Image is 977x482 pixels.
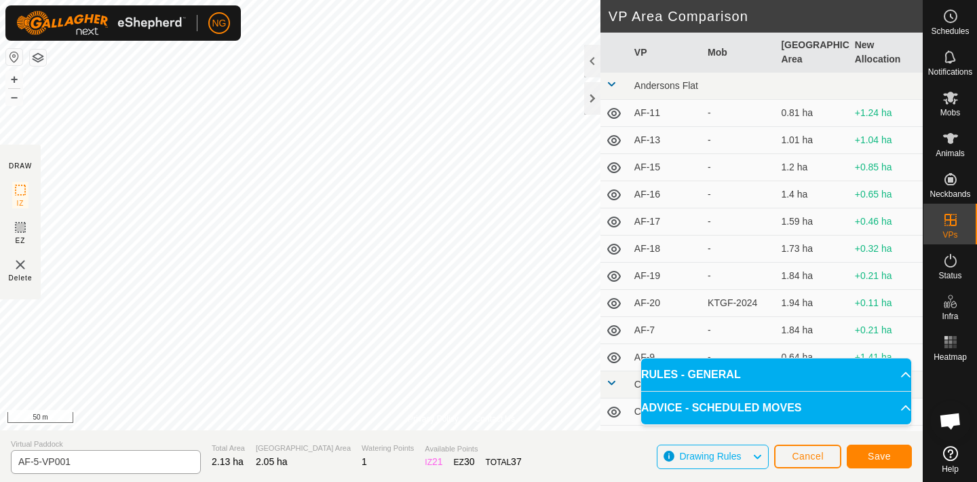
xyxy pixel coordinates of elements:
[708,350,770,365] div: -
[629,154,702,181] td: AF-15
[17,198,24,208] span: IZ
[12,257,28,273] img: VP
[708,160,770,174] div: -
[629,127,702,154] td: AF-13
[9,161,32,171] div: DRAW
[708,133,770,147] div: -
[256,456,288,467] span: 2.05 ha
[634,379,685,390] span: Competition
[511,456,522,467] span: 37
[609,8,923,24] h2: VP Area Comparison
[934,353,967,361] span: Heatmap
[775,100,849,127] td: 0.81 ha
[256,443,351,454] span: [GEOGRAPHIC_DATA] Area
[849,100,923,127] td: +1.24 ha
[629,33,702,73] th: VP
[486,455,522,469] div: TOTAL
[629,317,702,344] td: AF-7
[641,358,911,391] p-accordion-header: RULES - GENERAL
[6,89,22,105] button: –
[849,317,923,344] td: +0.21 ha
[708,215,770,229] div: -
[942,231,957,239] span: VPs
[629,290,702,317] td: AF-20
[928,68,972,76] span: Notifications
[849,127,923,154] td: +1.04 ha
[16,236,26,246] span: EZ
[629,236,702,263] td: AF-18
[408,413,459,425] a: Privacy Policy
[212,443,245,454] span: Total Area
[6,71,22,88] button: +
[775,208,849,236] td: 1.59 ha
[708,323,770,337] div: -
[425,443,521,455] span: Available Points
[629,344,702,371] td: AF-9
[938,272,961,280] span: Status
[849,290,923,317] td: +0.11 ha
[940,109,960,117] span: Mobs
[464,456,475,467] span: 30
[641,392,911,424] p-accordion-header: ADVICE - SCHEDULED MOVES
[930,401,971,441] div: Open chat
[212,16,227,31] span: NG
[708,242,770,256] div: -
[362,443,414,454] span: Watering Points
[30,50,46,66] button: Map Layers
[847,445,912,468] button: Save
[629,398,702,426] td: C-10
[432,456,443,467] span: 21
[849,236,923,263] td: +0.32 ha
[634,80,698,91] span: Andersons Flat
[629,263,702,290] td: AF-19
[930,190,970,198] span: Neckbands
[775,263,849,290] td: 1.84 ha
[629,426,702,453] td: C-11
[849,208,923,236] td: +0.46 ha
[849,154,923,181] td: +0.85 ha
[708,269,770,283] div: -
[775,154,849,181] td: 1.2 ha
[9,273,33,283] span: Delete
[6,49,22,65] button: Reset Map
[868,451,891,462] span: Save
[212,456,244,467] span: 2.13 ha
[708,187,770,202] div: -
[849,344,923,371] td: +1.41 ha
[849,181,923,208] td: +0.65 ha
[775,344,849,371] td: 0.64 ha
[775,181,849,208] td: 1.4 ha
[11,439,201,450] span: Virtual Paddock
[629,100,702,127] td: AF-11
[641,367,741,383] span: RULES - GENERAL
[679,451,741,462] span: Drawing Rules
[702,33,775,73] th: Mob
[775,290,849,317] td: 1.94 ha
[629,208,702,236] td: AF-17
[792,451,824,462] span: Cancel
[16,11,186,35] img: Gallagher Logo
[849,33,923,73] th: New Allocation
[923,441,977,479] a: Help
[425,455,442,469] div: IZ
[454,455,475,469] div: EZ
[708,106,770,120] div: -
[931,27,969,35] span: Schedules
[942,465,959,473] span: Help
[774,445,841,468] button: Cancel
[936,149,965,157] span: Animals
[775,33,849,73] th: [GEOGRAPHIC_DATA] Area
[629,181,702,208] td: AF-16
[775,236,849,263] td: 1.73 ha
[849,263,923,290] td: +0.21 ha
[708,296,770,310] div: KTGF-2024
[942,312,958,320] span: Infra
[775,127,849,154] td: 1.01 ha
[475,413,515,425] a: Contact Us
[362,456,367,467] span: 1
[641,400,801,416] span: ADVICE - SCHEDULED MOVES
[775,317,849,344] td: 1.84 ha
